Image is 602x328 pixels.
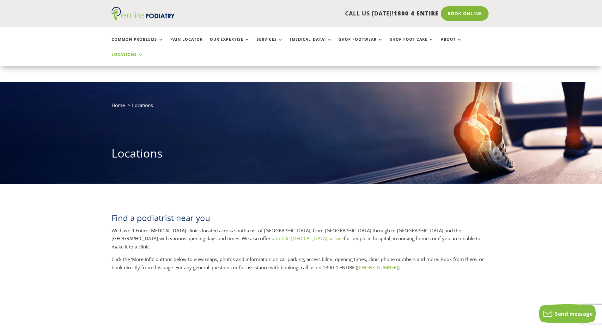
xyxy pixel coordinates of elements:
img: logo (1) [112,7,175,20]
a: Shop Footwear [339,37,383,51]
span: Locations [132,102,153,108]
p: Click the ‘More Info’ buttons below to view maps, photos and information on car parking, accessib... [112,255,491,271]
span: 1800 4 ENTIRE [394,9,439,17]
a: About [441,37,462,51]
a: Common Problems [112,37,163,51]
a: Locations [112,52,143,66]
a: [PHONE_NUMBER] [357,264,398,271]
a: Pain Locator [170,37,203,51]
a: [MEDICAL_DATA] [290,37,332,51]
a: Book Online [441,6,489,21]
a: Entire Podiatry [112,15,175,21]
a: mobile [MEDICAL_DATA] service [274,235,344,242]
span: Send message [555,310,593,317]
a: Home [112,102,125,108]
nav: breadcrumb [112,101,491,114]
h2: Find a podiatrist near you [112,212,491,227]
button: Send message [539,304,596,323]
a: Our Expertise [210,37,250,51]
p: We have 9 Entire [MEDICAL_DATA] clinics located across south-east of [GEOGRAPHIC_DATA], from [GEO... [112,227,491,256]
p: CALL US [DATE]! [199,9,439,18]
h1: Locations [112,146,491,164]
a: Services [257,37,283,51]
a: Shop Foot Care [390,37,434,51]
